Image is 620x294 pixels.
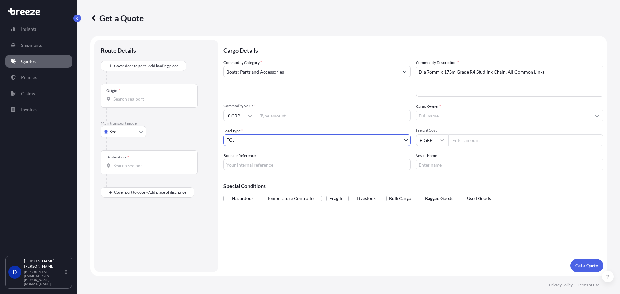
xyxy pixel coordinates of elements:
span: Used Goods [467,194,491,203]
p: Special Conditions [223,183,603,188]
span: Hazardous [232,194,253,203]
p: Invoices [21,106,37,113]
a: Privacy Policy [549,282,573,288]
a: Quotes [5,55,72,68]
input: Enter name [416,159,603,170]
input: Select a commodity type [224,66,399,77]
p: [PERSON_NAME][EMAIL_ADDRESS][PERSON_NAME][DOMAIN_NAME] [24,270,64,286]
p: Claims [21,90,35,97]
span: Freight Cost [416,128,603,133]
span: Load Type [223,128,243,134]
p: Route Details [101,46,136,54]
a: Invoices [5,103,72,116]
input: Enter amount [448,134,603,146]
span: Cover door to port - Add loading place [114,63,178,69]
span: Cover port to door - Add place of discharge [114,189,186,196]
span: Commodity Value [223,103,411,108]
p: Quotes [21,58,36,65]
span: Livestock [357,194,376,203]
span: FCL [226,137,234,143]
span: D [13,269,17,275]
label: Booking Reference [223,152,256,159]
a: Shipments [5,39,72,52]
button: Cover port to door - Add place of discharge [101,187,194,198]
span: Fragile [329,194,343,203]
p: [PERSON_NAME] [PERSON_NAME] [24,259,64,269]
p: Main transport mode [101,121,212,126]
p: Get a Quote [575,262,598,269]
input: Full name [416,110,591,121]
span: Bagged Goods [425,194,453,203]
span: Bulk Cargo [389,194,411,203]
label: Vessel Name [416,152,437,159]
label: Cargo Owner [416,103,441,110]
input: Your internal reference [223,159,411,170]
div: Destination [106,155,129,160]
p: Shipments [21,42,42,48]
input: Destination [113,162,190,169]
label: Commodity Category [223,59,262,66]
label: Commodity Description [416,59,459,66]
p: Cargo Details [223,40,603,59]
button: Show suggestions [591,110,603,121]
p: Insights [21,26,36,32]
button: Select transport [101,126,146,137]
a: Policies [5,71,72,84]
span: Sea [109,128,116,135]
button: Show suggestions [399,66,410,77]
input: Origin [113,96,190,102]
span: Temperature Controlled [267,194,316,203]
p: Policies [21,74,37,81]
input: Type amount [256,110,411,121]
button: FCL [223,134,411,146]
a: Insights [5,23,72,35]
button: Get a Quote [570,259,603,272]
button: Cover door to port - Add loading place [101,61,186,71]
p: Get a Quote [90,13,144,23]
div: Origin [106,88,120,93]
a: Claims [5,87,72,100]
a: Terms of Use [578,282,599,288]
